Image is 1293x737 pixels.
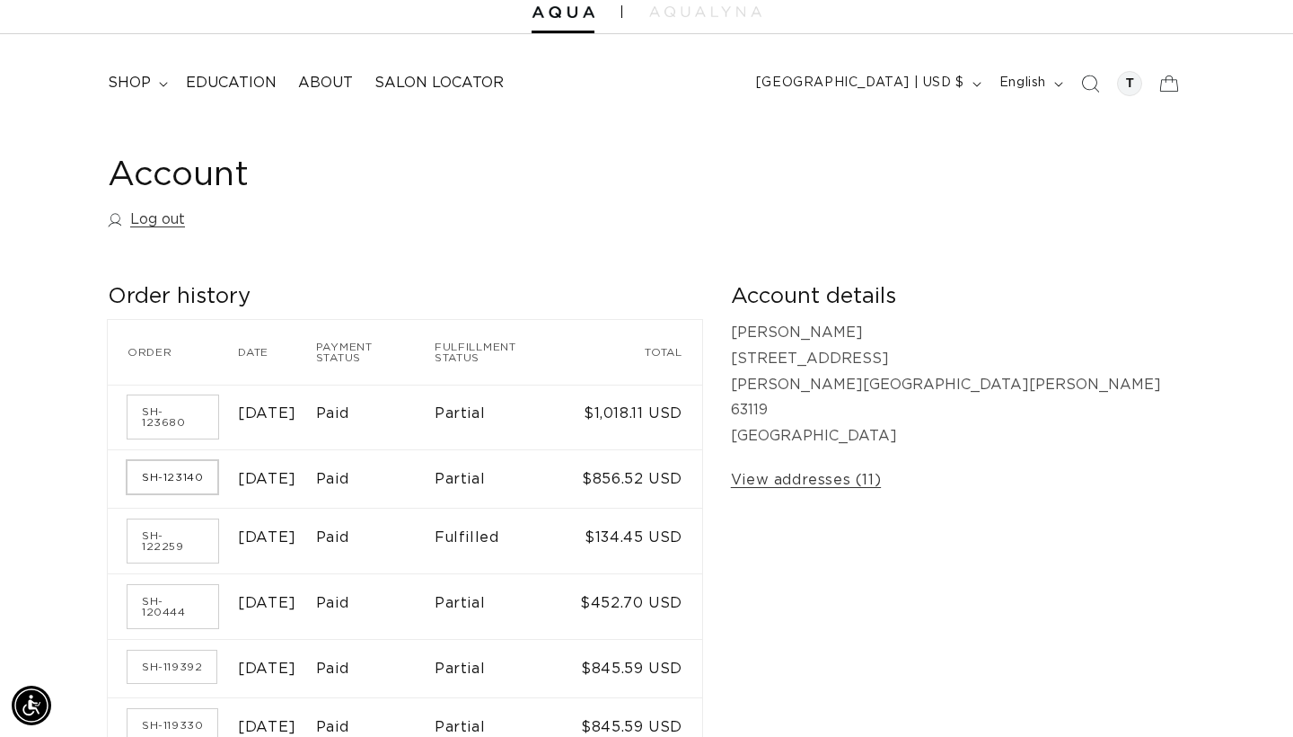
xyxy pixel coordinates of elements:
[316,573,435,639] td: Paid
[364,63,515,103] a: Salon Locator
[238,406,296,421] time: [DATE]
[578,320,702,385] th: Total
[578,385,702,450] td: $1,018.11 USD
[128,395,218,439] a: Order number SH-123680
[128,651,216,683] a: Order number SH-119392
[97,63,175,103] summary: shop
[108,320,238,385] th: Order
[374,74,504,93] span: Salon Locator
[435,320,578,385] th: Fulfillment status
[435,573,578,639] td: Partial
[731,467,881,493] a: View addresses (11)
[989,67,1070,101] button: English
[108,74,151,93] span: shop
[108,207,185,233] a: Log out
[238,472,296,486] time: [DATE]
[578,508,702,573] td: $134.45 USD
[731,283,1185,311] h2: Account details
[649,6,761,17] img: aqualyna.com
[316,320,435,385] th: Payment status
[316,449,435,508] td: Paid
[578,573,702,639] td: $452.70 USD
[316,508,435,573] td: Paid
[298,74,353,93] span: About
[238,662,296,676] time: [DATE]
[435,385,578,450] td: Partial
[108,154,1185,198] h1: Account
[108,283,702,311] h2: Order history
[999,74,1046,93] span: English
[238,720,296,734] time: [DATE]
[238,596,296,610] time: [DATE]
[175,63,287,103] a: Education
[186,74,277,93] span: Education
[12,686,51,725] div: Accessibility Menu
[128,585,218,628] a: Order number SH-120444
[532,6,594,19] img: Aqua Hair Extensions
[238,320,316,385] th: Date
[578,639,702,697] td: $845.59 USD
[578,449,702,508] td: $856.52 USD
[745,67,989,101] button: [GEOGRAPHIC_DATA] | USD $
[128,519,218,563] a: Order number SH-122259
[287,63,364,103] a: About
[238,530,296,545] time: [DATE]
[316,639,435,697] td: Paid
[435,508,578,573] td: Fulfilled
[316,385,435,450] td: Paid
[1070,64,1110,103] summary: Search
[756,74,964,93] span: [GEOGRAPHIC_DATA] | USD $
[128,461,217,493] a: Order number SH-123140
[731,320,1185,449] p: [PERSON_NAME] [STREET_ADDRESS] [PERSON_NAME][GEOGRAPHIC_DATA][PERSON_NAME] 63119 [GEOGRAPHIC_DATA]
[435,449,578,508] td: Partial
[435,639,578,697] td: Partial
